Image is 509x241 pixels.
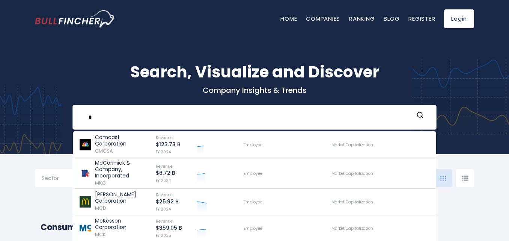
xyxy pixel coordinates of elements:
[95,191,149,204] p: [PERSON_NAME] Corporation
[156,149,171,155] span: FY 2024
[280,15,297,23] a: Home
[156,135,173,141] span: Revenue
[156,218,173,224] span: Revenue
[156,141,181,148] p: $123.73 B
[156,225,182,231] p: $359.05 B
[42,175,59,182] span: Sector
[244,171,262,176] span: Employee
[244,226,262,231] span: Employee
[462,176,468,181] img: icon-comp-list-view.svg
[95,218,149,230] p: McKesson Corporation
[244,142,262,148] span: Employee
[384,15,399,23] a: Blog
[95,179,106,186] span: MKC
[35,85,474,95] p: Company Insights & Trends
[306,15,340,23] a: Companies
[73,132,436,158] a: Comcast Corporation CMCSA Revenue $123.73 B FY 2024 Employee Market Capitalization
[35,60,474,84] h1: Search, Visualize and Discover
[73,158,436,189] a: McCormick & Company, Incorporated MKC Revenue $6.72 B FY 2024 Employee Market Capitalization
[156,206,171,212] span: FY 2024
[156,178,171,183] span: FY 2024
[349,15,375,23] a: Ranking
[35,10,116,27] img: bullfincher logo
[95,134,149,147] p: Comcast Corporation
[440,176,446,181] img: icon-comp-grid.svg
[35,10,116,27] a: Go to homepage
[42,172,90,186] input: Selection
[95,231,106,238] span: MCK
[331,142,373,148] span: Market Capitalization
[331,226,373,231] span: Market Capitalization
[41,221,468,233] h2: Consumer Electronics
[156,233,171,238] span: FY 2025
[244,199,262,205] span: Employee
[156,199,179,205] p: $25.92 B
[156,170,175,176] p: $6.72 B
[408,15,435,23] a: Register
[95,160,149,179] p: McCormick & Company, Incorporated
[73,189,436,215] a: [PERSON_NAME] Corporation MCD Revenue $25.92 B FY 2024 Employee Market Capitalization
[331,199,373,205] span: Market Capitalization
[415,111,425,121] button: Search
[156,192,173,198] span: Revenue
[95,147,113,155] span: CMCSA
[331,171,373,176] span: Market Capitalization
[95,205,106,212] span: MCD
[156,164,173,169] span: Revenue
[444,9,474,28] a: Login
